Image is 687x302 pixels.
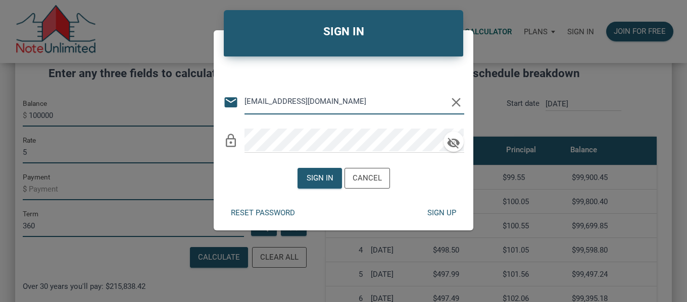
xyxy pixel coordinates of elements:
[223,95,238,110] i: email
[427,207,456,219] div: Sign up
[345,168,390,189] button: Cancel
[231,23,456,40] h4: SIGN IN
[298,168,342,189] button: Sign in
[231,207,295,219] div: Reset password
[223,203,303,223] button: Reset password
[244,90,449,113] input: Email
[306,172,333,184] div: Sign in
[449,95,464,110] i: clear
[353,172,382,184] div: Cancel
[419,203,464,223] button: Sign up
[223,133,238,148] i: lock_outline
